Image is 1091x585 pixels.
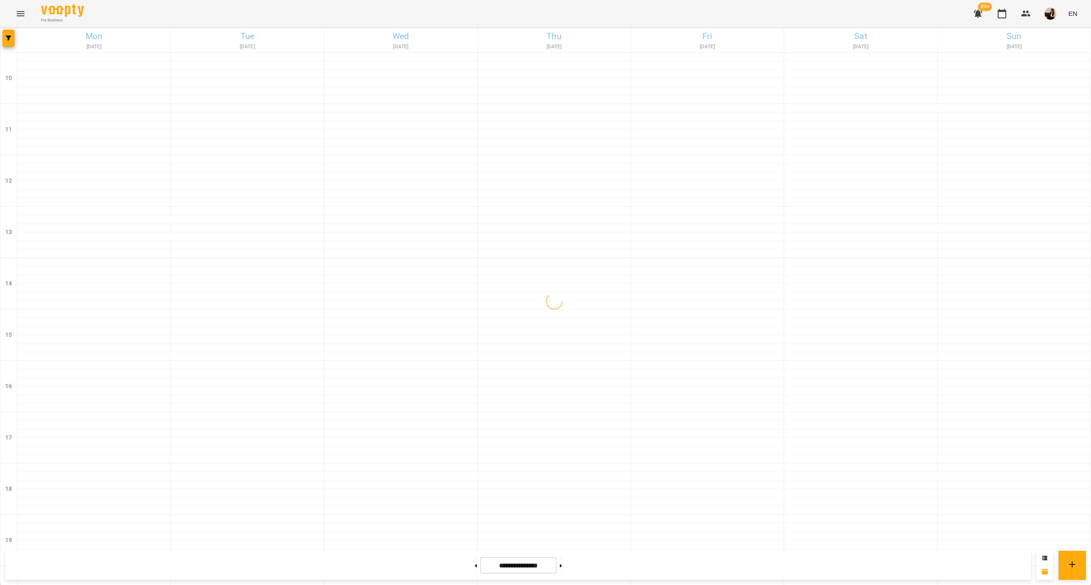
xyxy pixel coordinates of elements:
h6: 16 [5,382,12,391]
h6: 10 [5,74,12,83]
h6: 13 [5,228,12,237]
h6: [DATE] [939,43,1089,51]
h6: 15 [5,330,12,340]
h6: Sun [939,30,1089,43]
button: Menu [10,3,31,24]
h6: Fri [632,30,782,43]
h6: 14 [5,279,12,288]
button: EN [1065,6,1081,21]
h6: Sat [785,30,936,43]
h6: [DATE] [632,43,782,51]
h6: Thu [479,30,629,43]
h6: 19 [5,536,12,545]
h6: 12 [5,176,12,186]
h6: [DATE] [19,43,169,51]
h6: [DATE] [326,43,476,51]
h6: 17 [5,433,12,442]
span: EN [1068,9,1077,18]
h6: 11 [5,125,12,134]
img: Voopty Logo [41,4,84,17]
img: f1c8304d7b699b11ef2dd1d838014dff.jpg [1044,8,1056,20]
h6: 18 [5,484,12,494]
h6: [DATE] [785,43,936,51]
span: For Business [41,18,84,23]
h6: [DATE] [172,43,322,51]
h6: Mon [19,30,169,43]
h6: Tue [172,30,322,43]
h6: [DATE] [479,43,629,51]
span: 99+ [978,3,992,11]
h6: Wed [326,30,476,43]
